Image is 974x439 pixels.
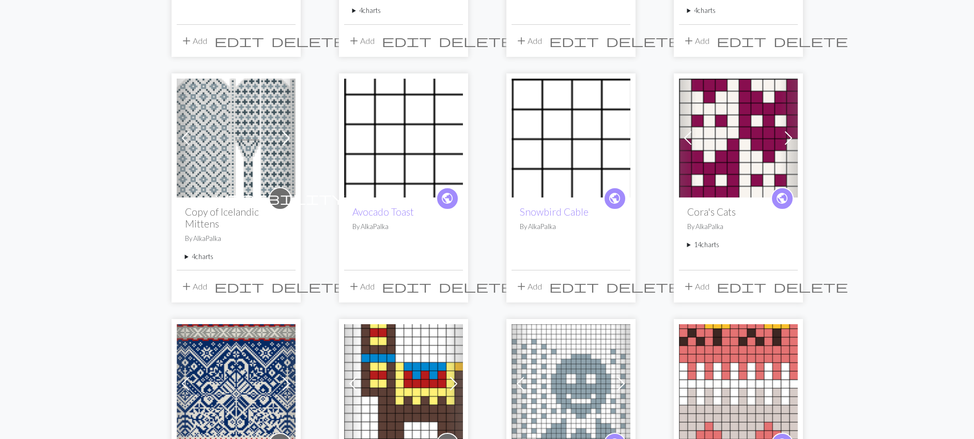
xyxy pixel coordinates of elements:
h2: Copy of Icelandic Mittens [185,206,287,230]
button: Edit [211,277,268,296]
summary: 4charts [352,6,455,16]
span: delete [774,279,848,294]
a: Snowbird Cable [520,206,589,218]
span: delete [774,34,848,48]
button: Add [512,277,546,296]
a: Cora's Cats [679,132,798,142]
span: public [608,190,621,206]
a: Left Mitten [177,132,296,142]
button: Add [344,277,378,296]
a: Avocado Toast [344,132,463,142]
button: Add [512,31,546,51]
h2: Cora's Cats [687,206,790,218]
span: edit [382,279,431,294]
button: Add [177,31,211,51]
p: By AlkaPalka [352,222,455,232]
span: add [683,34,695,48]
a: Kit's Dream - Yoke + sleeve top [177,377,296,387]
span: edit [717,279,766,294]
a: Snowbird Cable [512,132,630,142]
button: Delete [268,31,349,51]
span: add [515,34,528,48]
span: add [683,279,695,294]
span: edit [717,34,766,48]
p: By AlkaPalka [185,234,287,244]
a: public [436,187,459,210]
span: add [348,279,360,294]
img: Snowbird Cable [512,79,630,198]
span: edit [214,34,264,48]
i: public [776,188,789,209]
span: edit [214,279,264,294]
i: Edit [717,280,766,293]
button: Delete [435,31,517,51]
summary: 14charts [687,240,790,250]
i: Edit [214,35,264,47]
span: visibility [215,190,345,206]
button: Edit [378,31,435,51]
summary: 4charts [185,252,287,262]
button: Delete [602,31,684,51]
span: delete [439,34,513,48]
button: Delete [435,277,517,296]
button: Delete [602,277,684,296]
button: Add [177,277,211,296]
a: public [604,187,626,210]
button: Delete [770,31,852,51]
button: Add [679,31,713,51]
p: By AlkaPalka [520,222,622,232]
span: delete [606,279,681,294]
i: Edit [717,35,766,47]
span: delete [606,34,681,48]
span: delete [271,279,346,294]
span: edit [549,279,599,294]
span: add [515,279,528,294]
button: Edit [546,277,602,296]
p: By AlkaPalka [687,222,790,232]
button: Delete [770,277,852,296]
i: public [441,188,454,209]
span: public [776,190,789,206]
span: delete [439,279,513,294]
i: Edit [214,280,264,293]
i: Edit [549,35,599,47]
i: public [608,188,621,209]
a: Llama [344,377,463,387]
button: Delete [268,277,349,296]
button: Add [344,31,378,51]
button: Edit [713,277,770,296]
button: Add [679,277,713,296]
span: edit [549,34,599,48]
span: edit [382,34,431,48]
button: Edit [713,31,770,51]
span: add [180,34,193,48]
button: Edit [546,31,602,51]
i: Edit [382,35,431,47]
img: Cora's Cats [679,79,798,198]
a: Stocking [512,377,630,387]
img: Avocado Toast [344,79,463,198]
span: add [348,34,360,48]
img: Left Mitten [177,79,296,198]
span: add [180,279,193,294]
a: gnomes [679,377,798,387]
button: Edit [378,277,435,296]
summary: 4charts [687,6,790,16]
span: delete [271,34,346,48]
a: public [771,187,794,210]
span: public [441,190,454,206]
i: private [215,188,345,209]
a: Avocado Toast [352,206,414,218]
button: Edit [211,31,268,51]
i: Edit [382,280,431,293]
i: Edit [549,280,599,293]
